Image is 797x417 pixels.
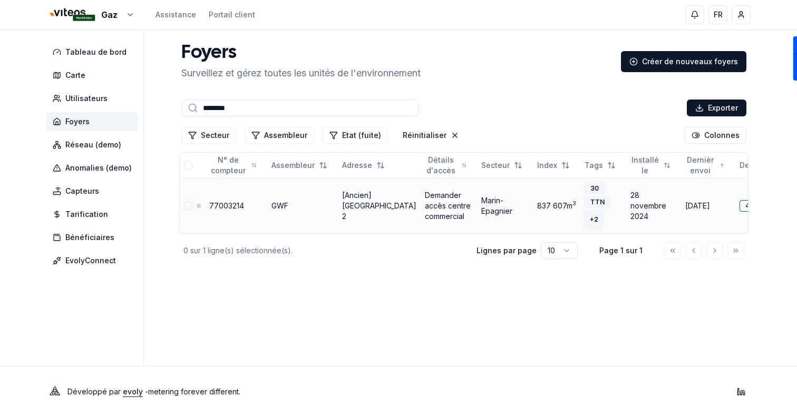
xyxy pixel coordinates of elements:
[572,200,576,207] sup: 3
[708,5,727,24] button: FR
[585,160,603,171] span: Tags
[46,135,142,154] a: Réseau (demo)
[245,127,314,144] button: Filtrer les lignes
[531,157,576,174] button: Not sorted. Click to sort ascending.
[421,178,477,233] td: Demander accès centre commercial
[621,51,746,72] a: Créer de nouveaux foyers
[336,157,391,174] button: Not sorted. Click to sort ascending.
[65,47,127,57] span: Tableau de bord
[65,140,121,150] span: Réseau (demo)
[65,116,90,127] span: Foyers
[265,157,334,174] button: Not sorted. Click to sort ascending.
[714,9,723,20] span: FR
[209,201,244,210] a: 77003214
[477,178,533,233] td: Marin-Epagnier
[101,8,118,21] span: Gaz
[65,232,114,243] span: Bénéficiaires
[65,163,132,173] span: Anomalies (demo)
[537,160,557,171] span: Index
[681,178,735,233] td: [DATE]
[537,201,576,211] div: 837 607 m
[209,155,247,176] span: N° de compteur
[46,1,97,26] img: Viteos - Gaz - ML Logo
[65,255,116,266] span: EvolyConnect
[46,182,142,201] a: Capteurs
[585,210,604,229] button: +2
[181,43,421,64] h1: Foyers
[740,200,775,212] div: 42B5FE
[123,387,143,396] a: evoly
[595,245,647,256] div: Page 1 sur 1
[425,155,458,176] span: Détails d'accès
[203,157,263,174] button: Not sorted. Click to sort ascending.
[209,9,255,20] a: Portail client
[342,160,372,171] span: Adresse
[475,157,529,174] button: Not sorted. Click to sort ascending.
[67,384,240,399] p: Développé par - metering forever different .
[396,127,465,144] button: Réinitialiser les filtres
[323,127,388,144] button: Filtrer les lignes
[584,214,604,225] div: + 2
[184,202,192,210] button: Sélectionner la ligne
[65,209,108,220] span: Tarification
[685,127,746,144] button: Cocher les colonnes
[687,100,746,116] button: Exporter
[679,157,731,174] button: Sorted ascending. Click to sort descending.
[46,4,134,26] button: Gaz
[624,157,677,174] button: Not sorted. Click to sort ascending.
[740,160,779,171] div: DevEUI
[46,89,142,108] a: Utilisateurs
[578,157,622,174] button: Not sorted. Click to sort ascending.
[183,245,460,256] div: 0 sur 1 ligne(s) sélectionnée(s).
[46,205,142,224] a: Tarification
[65,186,99,196] span: Capteurs
[65,93,108,104] span: Utilisateurs
[271,160,315,171] span: Assembleur
[630,155,659,176] span: Installé le
[585,196,610,208] div: TTN
[46,43,142,62] a: Tableau de bord
[46,383,63,400] img: Evoly Logo
[626,178,681,233] td: 28 novembre 2024
[65,70,85,81] span: Carte
[342,191,416,221] a: [Ancien] [GEOGRAPHIC_DATA] 2
[481,160,510,171] span: Secteur
[46,251,142,270] a: EvolyConnect
[181,66,421,81] p: Surveillez et gérez toutes les unités de l'environnement
[585,183,605,194] div: 30
[685,155,715,176] span: Dernièr envoi
[46,112,142,131] a: Foyers
[46,66,142,85] a: Carte
[46,228,142,247] a: Bénéficiaires
[155,9,196,20] a: Assistance
[46,158,142,177] a: Anomalies (demo)
[477,245,537,256] p: Lignes par page
[267,178,338,233] td: GWF
[184,161,192,170] button: Tout sélectionner
[419,157,473,174] button: Not sorted. Click to sort ascending.
[181,127,236,144] button: Filtrer les lignes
